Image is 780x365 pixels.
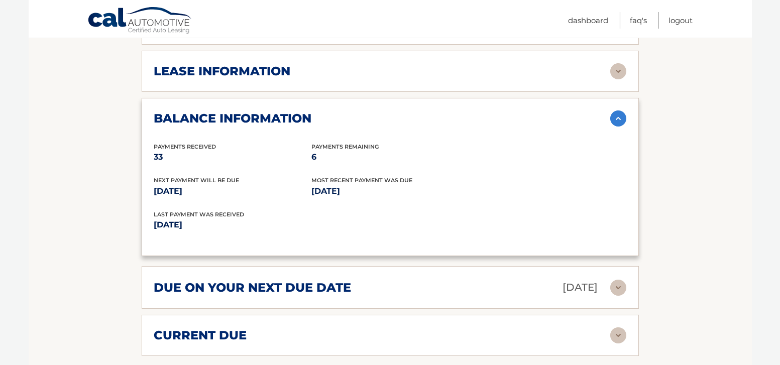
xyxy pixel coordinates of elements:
p: [DATE] [154,218,390,232]
h2: lease information [154,64,291,79]
h2: balance information [154,111,312,126]
a: Logout [669,12,693,29]
h2: current due [154,328,247,343]
span: Payments Received [154,143,216,150]
p: 33 [154,150,311,164]
span: Last Payment was received [154,211,245,218]
span: Next Payment will be due [154,177,240,184]
img: accordion-rest.svg [610,327,626,343]
p: [DATE] [154,184,311,198]
a: Cal Automotive [87,7,193,36]
img: accordion-rest.svg [610,280,626,296]
span: Most Recent Payment Was Due [311,177,412,184]
h2: due on your next due date [154,280,352,295]
a: Dashboard [569,12,609,29]
img: accordion-rest.svg [610,63,626,79]
span: Payments Remaining [311,143,379,150]
a: FAQ's [630,12,647,29]
p: [DATE] [311,184,469,198]
img: accordion-active.svg [610,110,626,127]
p: 6 [311,150,469,164]
p: [DATE] [563,279,598,296]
